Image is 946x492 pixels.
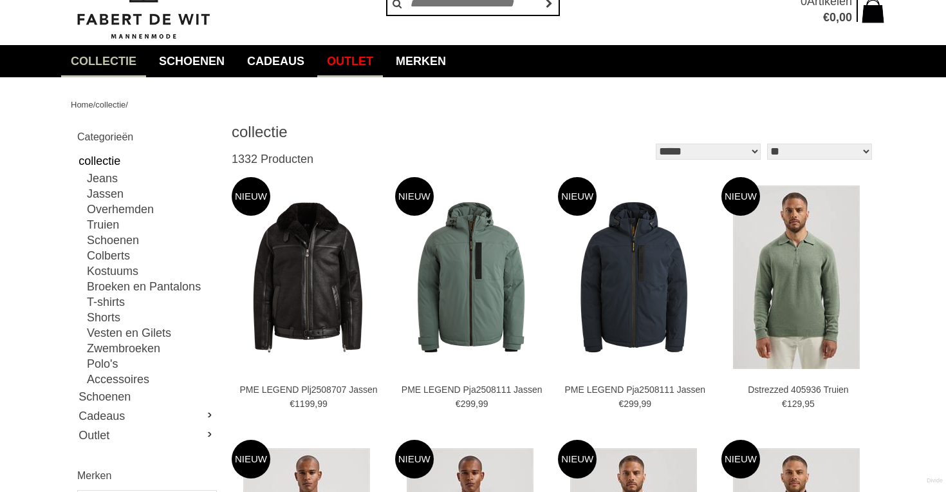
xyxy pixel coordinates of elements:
[642,399,652,409] span: 99
[71,100,93,109] a: Home
[564,384,706,395] a: PME LEGEND Pja2508111 Jassen
[395,202,546,353] img: PME LEGEND Pja2508111 Jassen
[317,45,383,77] a: Outlet
[87,310,216,325] a: Shorts
[77,151,216,171] a: collectie
[839,11,852,24] span: 00
[87,325,216,341] a: Vesten en Gilets
[618,399,624,409] span: €
[733,185,860,369] img: Dstrezzed 405936 Truien
[456,399,461,409] span: €
[290,399,295,409] span: €
[232,122,553,142] h1: collectie
[461,399,476,409] span: 299
[317,399,328,409] span: 99
[401,384,543,395] a: PME LEGEND Pja2508111 Jassen
[93,100,96,109] span: /
[77,426,216,445] a: Outlet
[87,341,216,356] a: Zwembroeken
[87,186,216,202] a: Jassen
[238,384,380,395] a: PME LEGEND Plj2508707 Jassen
[87,372,216,387] a: Accessoires
[77,406,216,426] a: Cadeaus
[87,279,216,294] a: Broeken en Pantalons
[87,248,216,263] a: Colberts
[386,45,456,77] a: Merken
[237,45,314,77] a: Cadeaus
[836,11,839,24] span: ,
[232,153,313,166] span: 1332 Producten
[804,399,815,409] span: 95
[823,11,830,24] span: €
[727,384,869,395] a: Dstrezzed 405936 Truien
[787,399,802,409] span: 129
[802,399,804,409] span: ,
[77,387,216,406] a: Schoenen
[87,263,216,279] a: Kostuums
[624,399,638,409] span: 299
[782,399,787,409] span: €
[927,473,943,489] a: Divide
[315,399,317,409] span: ,
[95,100,125,109] a: collectie
[476,399,478,409] span: ,
[87,356,216,372] a: Polo's
[87,202,216,217] a: Overhemden
[87,217,216,232] a: Truien
[87,232,216,248] a: Schoenen
[478,399,488,409] span: 99
[77,129,216,145] h2: Categorieën
[87,294,216,310] a: T-shirts
[558,202,709,353] img: PME LEGEND Pja2508111 Jassen
[125,100,128,109] span: /
[830,11,836,24] span: 0
[61,45,146,77] a: collectie
[639,399,642,409] span: ,
[295,399,315,409] span: 1199
[77,468,216,484] h2: Merken
[87,171,216,186] a: Jeans
[149,45,234,77] a: Schoenen
[232,202,383,353] img: PME LEGEND Plj2508707 Jassen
